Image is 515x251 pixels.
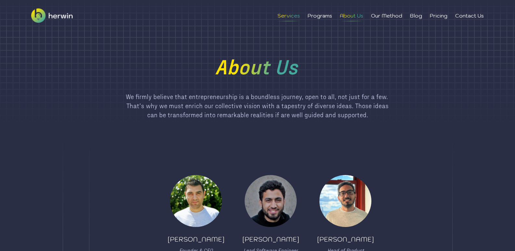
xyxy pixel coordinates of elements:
[308,12,332,19] li: Programs
[124,92,391,119] div: We firmly believe that entrepreneurship is a boundless journey, open to all, not just for a few. ...
[455,12,484,19] li: Contact Us
[245,175,297,227] img: member image
[277,12,300,19] li: Services
[215,50,300,82] h1: About Us
[319,175,371,227] img: member image
[410,12,422,19] li: Blog
[371,12,402,19] li: Our Method
[170,175,222,227] img: member image
[430,12,447,19] li: Pricing
[168,235,225,244] div: [PERSON_NAME]
[242,235,299,244] div: [PERSON_NAME]
[317,235,374,244] div: [PERSON_NAME]
[340,12,363,19] li: About Us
